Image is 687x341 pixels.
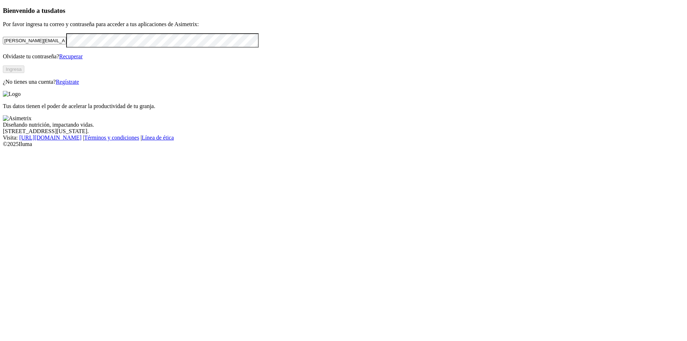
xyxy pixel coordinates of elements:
[3,128,684,135] div: [STREET_ADDRESS][US_STATE].
[56,79,79,85] a: Regístrate
[3,122,684,128] div: Diseñando nutrición, impactando vidas.
[3,103,684,109] p: Tus datos tienen el poder de acelerar la productividad de tu granja.
[3,141,684,147] div: © 2025 Iluma
[3,7,684,15] h3: Bienvenido a tus
[3,37,66,44] input: Tu correo
[50,7,65,14] span: datos
[59,53,83,59] a: Recuperar
[3,53,684,60] p: Olvidaste tu contraseña?
[142,135,174,141] a: Línea de ética
[19,135,82,141] a: [URL][DOMAIN_NAME]
[3,135,684,141] div: Visita : | |
[3,115,31,122] img: Asimetrix
[3,79,684,85] p: ¿No tienes una cuenta?
[3,65,24,73] button: Ingresa
[84,135,139,141] a: Términos y condiciones
[3,91,21,97] img: Logo
[3,21,684,28] p: Por favor ingresa tu correo y contraseña para acceder a tus aplicaciones de Asimetrix:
